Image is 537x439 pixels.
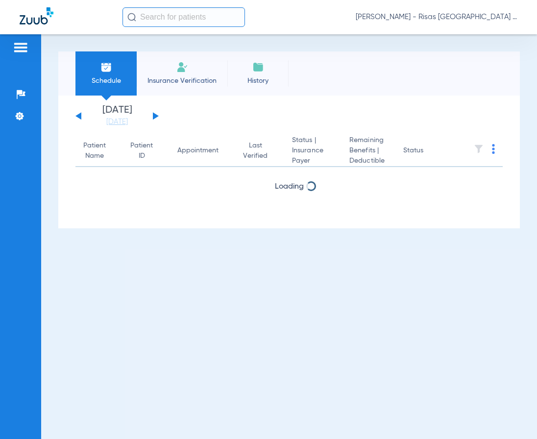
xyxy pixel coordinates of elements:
img: group-dot-blue.svg [492,144,495,154]
span: Insurance Verification [144,76,220,86]
a: [DATE] [88,117,146,127]
span: Loading [275,183,304,191]
img: Manual Insurance Verification [176,61,188,73]
span: [PERSON_NAME] - Risas [GEOGRAPHIC_DATA] General [356,12,517,22]
div: Patient Name [83,141,115,161]
div: Last Verified [243,141,276,161]
img: hamburger-icon [13,42,28,53]
img: Search Icon [127,13,136,22]
div: Patient Name [83,141,106,161]
img: History [252,61,264,73]
li: [DATE] [88,105,146,127]
span: History [235,76,281,86]
div: Patient ID [130,141,153,161]
div: Patient ID [130,141,162,161]
div: Last Verified [243,141,268,161]
img: Schedule [100,61,112,73]
img: filter.svg [474,144,484,154]
span: Deductible [349,156,388,166]
th: Status | [284,135,342,167]
th: Status [395,135,462,167]
th: Remaining Benefits | [342,135,395,167]
div: Appointment [177,146,219,156]
img: Zuub Logo [20,7,53,24]
span: Schedule [83,76,129,86]
div: Appointment [177,146,227,156]
span: Insurance Payer [292,146,334,166]
input: Search for patients [122,7,245,27]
